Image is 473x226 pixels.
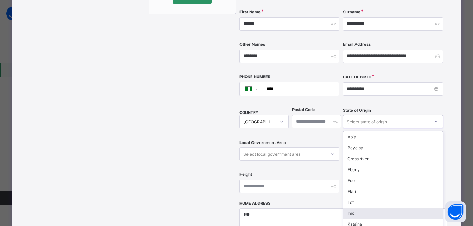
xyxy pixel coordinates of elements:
[343,186,442,197] div: Ekiti
[239,110,258,115] span: COUNTRY
[239,201,270,206] label: Home Address
[343,153,442,164] div: Cross river
[239,9,261,14] label: First Name
[243,119,276,124] div: [GEOGRAPHIC_DATA]
[239,140,286,145] span: Local Government Area
[343,142,442,153] div: Bayelsa
[343,197,442,208] div: Fct
[343,75,371,79] label: Date of Birth
[343,164,442,175] div: Ebonyi
[343,42,371,47] label: Email Address
[347,115,387,128] div: Select state of origin
[343,208,442,219] div: Imo
[343,175,442,186] div: Edo
[239,75,270,79] label: Phone Number
[292,107,315,112] label: Postal Code
[343,131,442,142] div: Abia
[239,42,265,47] label: Other Names
[243,147,301,161] div: Select local government area
[343,108,371,113] span: State of Origin
[445,201,466,222] button: Open asap
[239,172,252,177] label: Height
[343,9,360,14] label: Surname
